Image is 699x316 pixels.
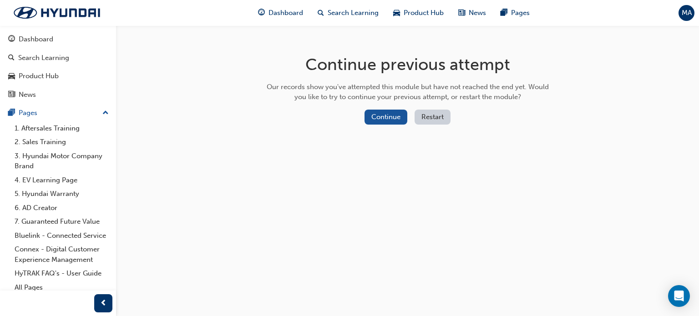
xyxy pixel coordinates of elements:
a: Bluelink - Connected Service [11,229,112,243]
span: News [469,8,486,18]
a: Product Hub [4,68,112,85]
a: 6. AD Creator [11,201,112,215]
a: 3. Hyundai Motor Company Brand [11,149,112,173]
a: car-iconProduct Hub [386,4,451,22]
a: news-iconNews [451,4,493,22]
span: Pages [511,8,530,18]
button: Pages [4,105,112,121]
span: news-icon [458,7,465,19]
a: 7. Guaranteed Future Value [11,215,112,229]
span: up-icon [102,107,109,119]
span: guage-icon [258,7,265,19]
div: Dashboard [19,34,53,45]
div: Product Hub [19,71,59,81]
span: Product Hub [404,8,444,18]
button: MA [679,5,694,21]
span: guage-icon [8,35,15,44]
div: Pages [19,108,37,118]
a: Dashboard [4,31,112,48]
h1: Continue previous attempt [263,55,552,75]
span: search-icon [318,7,324,19]
a: search-iconSearch Learning [310,4,386,22]
a: 4. EV Learning Page [11,173,112,187]
div: News [19,90,36,100]
span: news-icon [8,91,15,99]
span: pages-icon [501,7,507,19]
button: DashboardSearch LearningProduct HubNews [4,29,112,105]
button: Restart [415,110,451,125]
div: Open Intercom Messenger [668,285,690,307]
span: MA [682,8,692,18]
a: pages-iconPages [493,4,537,22]
a: Search Learning [4,50,112,66]
span: pages-icon [8,109,15,117]
button: Continue [365,110,407,125]
a: 5. Hyundai Warranty [11,187,112,201]
span: prev-icon [100,298,107,309]
span: car-icon [8,72,15,80]
span: search-icon [8,54,15,62]
div: Our records show you've attempted this module but have not reached the end yet. Would you like to... [263,82,552,102]
span: Search Learning [328,8,379,18]
a: 1. Aftersales Training [11,121,112,135]
a: guage-iconDashboard [251,4,310,22]
a: HyTRAK FAQ's - User Guide [11,266,112,281]
a: All Pages [11,281,112,295]
img: Trak [5,3,109,22]
a: Connex - Digital Customer Experience Management [11,242,112,266]
div: Search Learning [18,53,69,63]
span: car-icon [393,7,400,19]
a: News [4,86,112,103]
a: 2. Sales Training [11,135,112,149]
span: Dashboard [268,8,303,18]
